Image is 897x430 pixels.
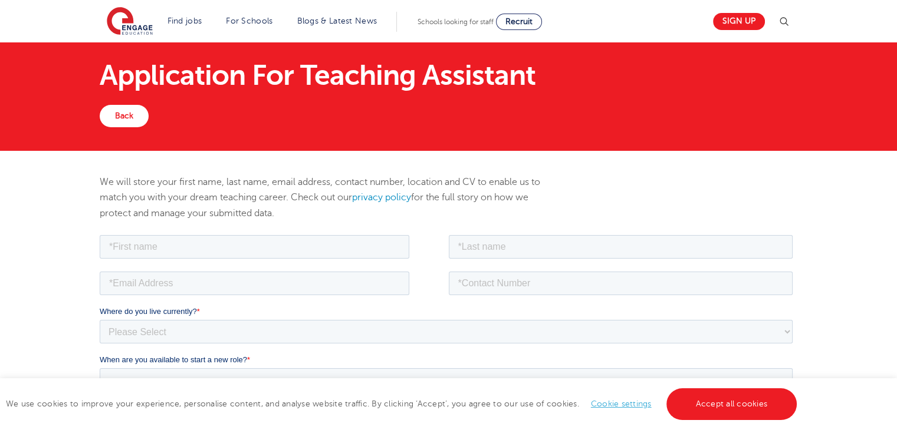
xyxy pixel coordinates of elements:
span: Recruit [505,17,533,26]
span: Subscribe to updates from Engage [14,309,132,317]
span: Schools looking for staff [418,18,494,26]
input: *Last name [349,2,694,26]
input: Subscribe to updates from Engage [3,308,11,316]
span: We use cookies to improve your experience, personalise content, and analyse website traffic. By c... [6,399,800,408]
a: Back [100,105,149,127]
a: For Schools [226,16,272,25]
a: Sign up [713,13,765,30]
img: Engage Education [107,7,153,37]
a: Recruit [496,14,542,30]
h1: Application For Teaching Assistant [100,61,797,90]
a: Accept all cookies [666,388,797,420]
a: Cookie settings [591,399,652,408]
a: Blogs & Latest News [297,16,377,25]
a: privacy policy [352,192,411,203]
input: *Contact Number [349,39,694,62]
p: We will store your first name, last name, email address, contact number, location and CV to enabl... [100,174,559,221]
a: Find jobs [167,16,202,25]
